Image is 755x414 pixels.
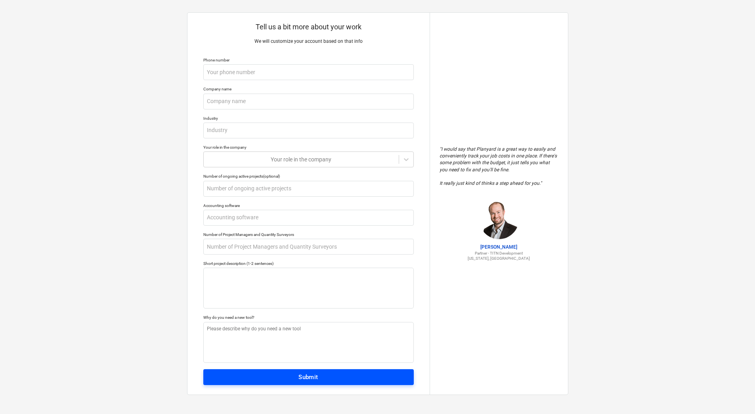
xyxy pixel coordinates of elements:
p: We will customize your account based on that info [203,38,414,45]
div: Company name [203,86,414,92]
div: Number of Project Managers and Quantity Surveyors [203,232,414,237]
div: Accounting software [203,203,414,208]
input: Number of ongoing active projects [203,181,414,197]
p: " I would say that Planyard is a great way to easily and conveniently track your job costs in one... [440,146,558,187]
div: Why do you need a new tool? [203,315,414,320]
div: Industry [203,116,414,121]
img: Jordan Cohen [479,199,519,239]
input: Number of Project Managers and Quantity Surveyors [203,239,414,255]
input: Your phone number [203,64,414,80]
p: [PERSON_NAME] [440,244,558,251]
div: Submit [298,372,318,382]
p: Partner - TITN Development [440,251,558,256]
div: Short project description (1-2 sentences) [203,261,414,266]
input: Accounting software [203,210,414,226]
input: Industry [203,123,414,138]
div: Number of ongoing active projects (optional) [203,174,414,179]
div: Phone number [203,57,414,63]
p: [US_STATE], [GEOGRAPHIC_DATA] [440,256,558,261]
iframe: Chat Widget [715,376,755,414]
div: Your role in the company [203,145,414,150]
p: Tell us a bit more about your work [203,22,414,32]
input: Company name [203,94,414,109]
button: Submit [203,369,414,385]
